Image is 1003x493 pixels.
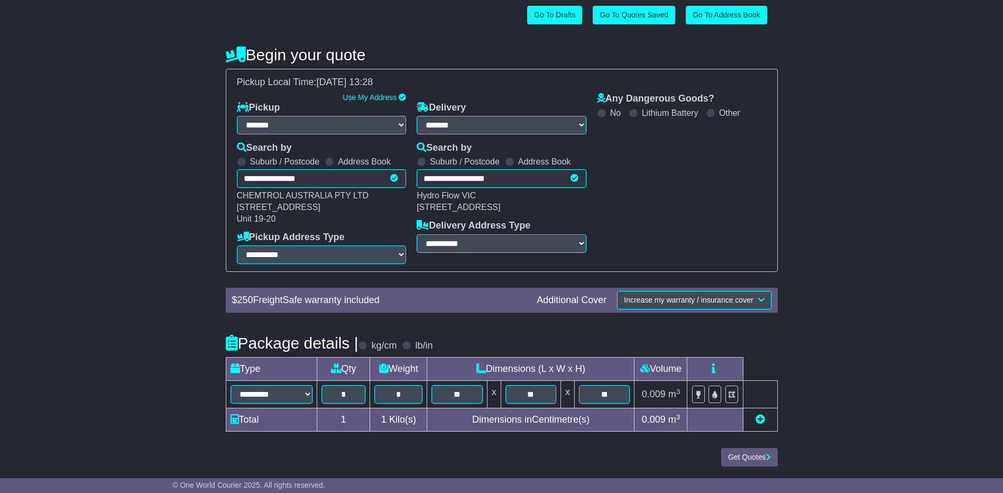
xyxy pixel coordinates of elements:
[317,408,370,432] td: 1
[237,232,345,243] label: Pickup Address Type
[338,157,391,167] label: Address Book
[227,295,532,306] div: $ FreightSafe warranty included
[721,448,778,467] button: Get Quotes
[237,191,369,200] span: CHEMTROL AUSTRALIA PTY LTD
[610,108,621,118] label: No
[430,157,500,167] label: Suburb / Postcode
[617,291,771,309] button: Increase my warranty / insurance cover
[237,203,320,212] span: [STREET_ADDRESS]
[642,414,666,425] span: 0.009
[676,388,680,396] sup: 3
[226,334,358,352] h4: Package details |
[676,413,680,421] sup: 3
[417,203,500,212] span: [STREET_ADDRESS]
[561,381,575,408] td: x
[719,108,740,118] label: Other
[250,157,320,167] label: Suburb / Postcode
[226,408,317,432] td: Total
[487,381,501,408] td: x
[593,6,675,24] a: Go To Quotes Saved
[642,389,666,399] span: 0.009
[527,6,582,24] a: Go To Drafts
[417,220,530,232] label: Delivery Address Type
[668,389,680,399] span: m
[642,108,698,118] label: Lithium Battery
[172,481,325,489] span: © One World Courier 2025. All rights reserved.
[370,358,427,381] td: Weight
[518,157,571,167] label: Address Book
[415,340,433,352] label: lb/in
[237,102,280,114] label: Pickup
[226,358,317,381] td: Type
[756,414,765,425] a: Add new item
[597,93,714,105] label: Any Dangerous Goods?
[237,214,276,223] span: Unit 19-20
[317,358,370,381] td: Qty
[417,142,472,154] label: Search by
[427,408,634,432] td: Dimensions in Centimetre(s)
[343,93,397,102] a: Use My Address
[427,358,634,381] td: Dimensions (L x W x H)
[237,295,253,305] span: 250
[624,296,753,304] span: Increase my warranty / insurance cover
[417,191,476,200] span: Hydro Flow VIC
[417,102,466,114] label: Delivery
[686,6,767,24] a: Go To Address Book
[371,340,397,352] label: kg/cm
[226,46,778,63] h4: Begin your quote
[317,77,373,87] span: [DATE] 13:28
[232,77,772,88] div: Pickup Local Time:
[370,408,427,432] td: Kilo(s)
[531,295,612,306] div: Additional Cover
[237,142,292,154] label: Search by
[668,414,680,425] span: m
[634,358,687,381] td: Volume
[381,414,387,425] span: 1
